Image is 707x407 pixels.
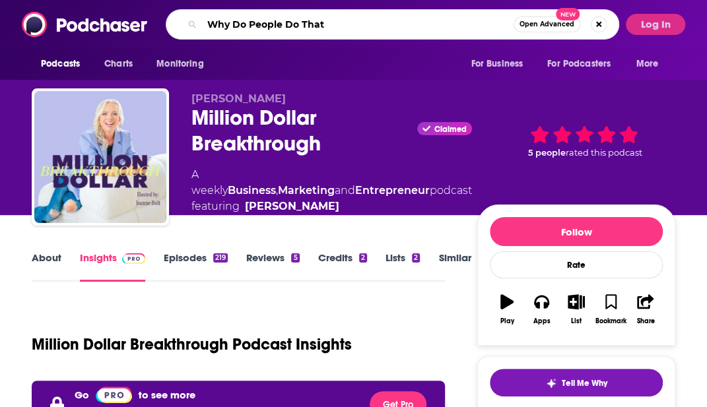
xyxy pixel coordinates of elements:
button: open menu [539,51,630,77]
button: Share [628,286,663,333]
span: [PERSON_NAME] [191,92,286,105]
button: open menu [627,51,675,77]
a: [PERSON_NAME] [245,199,339,214]
img: Podchaser - Follow, Share and Rate Podcasts [22,12,149,37]
span: Open Advanced [520,21,574,28]
a: Marketing [278,184,335,197]
button: List [559,286,593,333]
a: Entrepreneur [355,184,430,197]
a: Business [228,184,276,197]
span: 5 people [528,148,566,158]
a: Pro website [96,386,132,403]
button: open menu [461,51,539,77]
button: Follow [490,217,663,246]
a: Episodes219 [164,251,228,282]
button: tell me why sparkleTell Me Why [490,369,663,396]
span: Tell Me Why [562,378,607,389]
span: and [335,184,355,197]
h1: Million Dollar Breakthrough Podcast Insights [32,334,352,354]
span: For Business [471,55,523,73]
div: Rate [490,251,663,278]
span: Monitoring [156,55,203,73]
div: 5 [291,253,299,263]
button: Log In [626,14,685,35]
span: New [556,8,580,20]
button: Open AdvancedNew [514,16,580,32]
button: Apps [524,286,558,333]
div: Bookmark [595,317,626,325]
div: A weekly podcast [191,167,472,214]
p: to see more [139,389,195,401]
p: Go [75,389,89,401]
button: Play [490,286,524,333]
div: 2 [359,253,367,263]
div: 219 [213,253,228,263]
img: Podchaser Pro [96,387,132,403]
span: featuring [191,199,472,214]
span: Charts [104,55,133,73]
img: Podchaser Pro [122,253,145,264]
span: Podcasts [41,55,80,73]
div: Play [500,317,514,325]
div: List [571,317,582,325]
a: Similar [438,251,471,282]
a: InsightsPodchaser Pro [80,251,145,282]
button: open menu [32,51,97,77]
button: Bookmark [593,286,628,333]
div: Share [636,317,654,325]
div: 5 peoplerated this podcast [493,92,675,191]
img: Million Dollar Breakthrough [34,91,166,223]
span: More [636,55,659,73]
div: 2 [412,253,420,263]
span: rated this podcast [566,148,642,158]
a: About [32,251,61,282]
div: Apps [533,317,551,325]
a: Lists2 [386,251,420,282]
a: Credits2 [318,251,367,282]
a: Reviews5 [246,251,299,282]
a: Charts [96,51,141,77]
div: Search podcasts, credits, & more... [166,9,619,40]
img: tell me why sparkle [546,378,556,389]
span: Claimed [434,126,467,133]
button: open menu [147,51,220,77]
input: Search podcasts, credits, & more... [202,14,514,35]
span: For Podcasters [547,55,611,73]
span: , [276,184,278,197]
